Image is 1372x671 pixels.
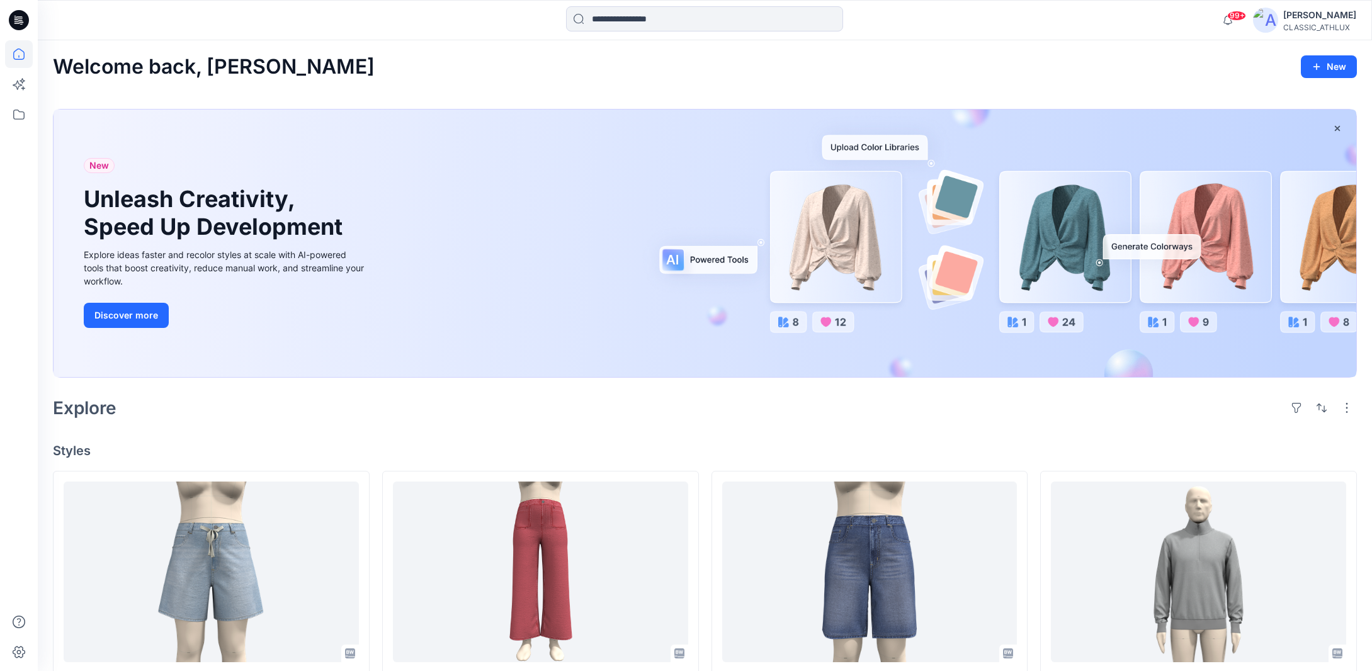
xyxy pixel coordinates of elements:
[53,443,1357,458] h4: Styles
[1283,8,1356,23] div: [PERSON_NAME]
[722,482,1018,663] a: CF25971_ADM_MR 5PKT Slim Long Short 02SEP25
[53,55,375,79] h2: Welcome back, [PERSON_NAME]
[89,158,109,173] span: New
[84,248,367,288] div: Explore ideas faster and recolor styles at scale with AI-powered tools that boost creativity, red...
[1227,11,1246,21] span: 99+
[1051,482,1346,663] a: MM26035_ADM_TEXTURED DBL KNIT HALF ZIP
[84,186,348,240] h1: Unleash Creativity, Speed Up Development
[53,398,116,418] h2: Explore
[1283,23,1356,32] div: CLASSIC_ATHLUX
[64,482,359,663] a: CF25972_ADM_MR 5 PKT Twill Tie Short 01SEP25
[393,482,688,663] a: CF25786_ADM_HR Patch Pocekt Cropped Flare
[84,303,367,328] a: Discover more
[1301,55,1357,78] button: New
[1253,8,1278,33] img: avatar
[84,303,169,328] button: Discover more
